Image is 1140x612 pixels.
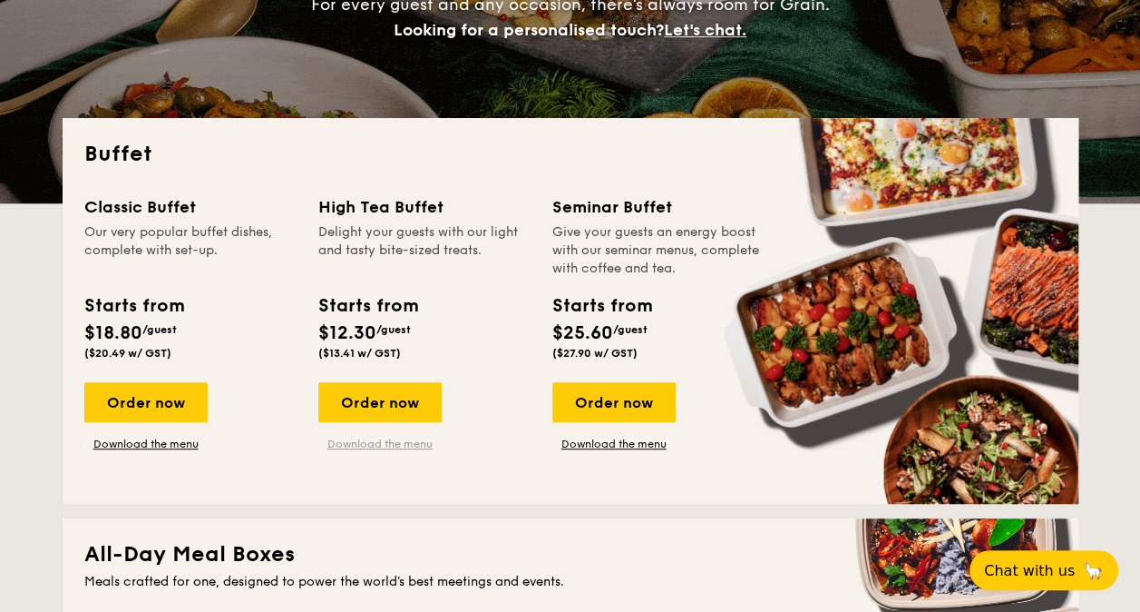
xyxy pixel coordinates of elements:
[84,347,171,360] span: ($20.49 w/ GST)
[552,382,676,422] div: Order now
[318,437,442,451] a: Download the menu
[552,347,638,360] span: ($27.90 w/ GST)
[84,223,297,278] div: Our very popular buffet dishes, complete with set-up.
[84,194,297,220] div: Classic Buffet
[969,550,1118,590] button: Chat with us🦙
[318,194,531,220] div: High Tea Buffet
[984,562,1075,579] span: Chat with us
[318,382,442,422] div: Order now
[552,194,765,220] div: Seminar Buffet
[376,323,411,336] span: /guest
[552,223,765,278] div: Give your guests an energy boost with our seminar menus, complete with coffee and tea.
[84,322,142,344] span: $18.80
[84,382,208,422] div: Order now
[1082,560,1104,581] span: 🦙
[142,323,177,336] span: /guest
[84,540,1057,569] h2: All-Day Meal Boxes
[84,573,1057,591] div: Meals crafted for one, designed to power the world's best meetings and events.
[394,20,664,40] span: Looking for a personalised touch?
[552,322,613,344] span: $25.60
[318,223,531,278] div: Delight your guests with our light and tasty bite-sized treats.
[84,140,1057,169] h2: Buffet
[84,437,208,451] a: Download the menu
[664,20,746,40] span: Let's chat.
[318,347,401,360] span: ($13.41 w/ GST)
[552,437,676,451] a: Download the menu
[84,292,183,320] div: Starts from
[613,323,648,336] span: /guest
[552,292,651,320] div: Starts from
[318,292,417,320] div: Starts from
[318,322,376,344] span: $12.30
